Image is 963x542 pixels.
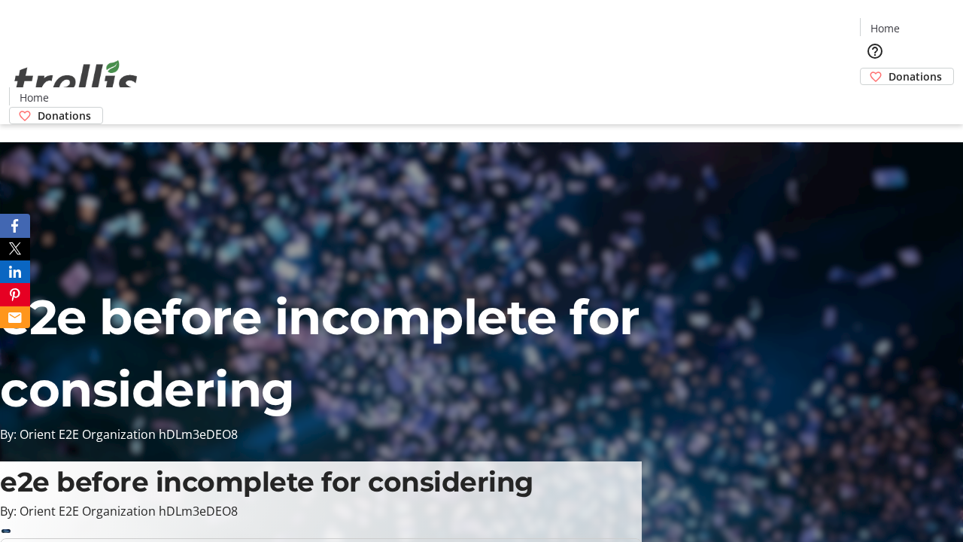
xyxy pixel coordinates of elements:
[38,108,91,123] span: Donations
[860,85,890,115] button: Cart
[9,44,143,119] img: Orient E2E Organization hDLm3eDEO8's Logo
[860,36,890,66] button: Help
[889,69,942,84] span: Donations
[870,20,900,36] span: Home
[20,90,49,105] span: Home
[861,20,909,36] a: Home
[9,107,103,124] a: Donations
[860,68,954,85] a: Donations
[10,90,58,105] a: Home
